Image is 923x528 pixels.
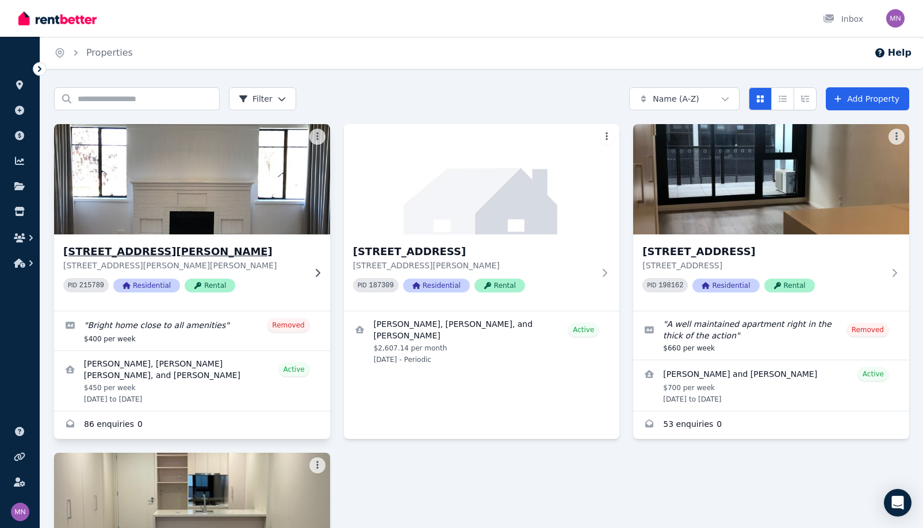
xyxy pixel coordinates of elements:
[54,411,330,439] a: Enquiries for 61 Condon Street, Kennington
[403,279,470,292] span: Residential
[823,13,863,25] div: Inbox
[886,9,905,28] img: Maricel Nadurata
[474,279,525,292] span: Rental
[692,279,759,292] span: Residential
[599,129,615,145] button: More options
[344,124,620,311] a: 71 Station Street, Carlton[STREET_ADDRESS][STREET_ADDRESS][PERSON_NAME]PID 187309ResidentialRental
[353,260,595,271] p: [STREET_ADDRESS][PERSON_NAME]
[358,282,367,288] small: PID
[369,282,394,290] code: 187309
[344,124,620,234] img: 71 Station Street, Carlton
[229,87,296,110] button: Filter
[113,279,180,292] span: Residential
[353,244,595,260] h3: [STREET_ADDRESS]
[86,47,133,58] a: Properties
[11,503,29,521] img: Maricel Nadurata
[633,124,909,234] img: 85 Market Street, South Melbourne
[40,37,147,69] nav: Breadcrumb
[633,411,909,439] a: Enquiries for 85 Market Street, South Melbourne
[63,260,305,271] p: [STREET_ADDRESS][PERSON_NAME][PERSON_NAME]
[647,282,656,288] small: PID
[749,87,817,110] div: View options
[642,244,884,260] h3: [STREET_ADDRESS]
[874,46,911,60] button: Help
[54,311,330,350] a: Edit listing: Bright home close to all amenities
[658,282,683,290] code: 198162
[826,87,909,110] a: Add Property
[18,10,97,27] img: RentBetter
[47,121,337,237] img: 61 Condon Street, Kennington
[239,93,273,105] span: Filter
[309,457,325,473] button: More options
[764,279,815,292] span: Rental
[794,87,817,110] button: Expanded list view
[309,129,325,145] button: More options
[633,311,909,360] a: Edit listing: A well maintained apartment right in the thick of the action
[54,351,330,411] a: View details for Sara Hancock, Connor Findlay, and Eliza Collier
[629,87,740,110] button: Name (A-Z)
[79,282,104,290] code: 215789
[633,124,909,311] a: 85 Market Street, South Melbourne[STREET_ADDRESS][STREET_ADDRESS]PID 198162ResidentialRental
[642,260,884,271] p: [STREET_ADDRESS]
[63,244,305,260] h3: [STREET_ADDRESS][PERSON_NAME]
[884,489,911,517] div: Open Intercom Messenger
[185,279,235,292] span: Rental
[888,129,905,145] button: More options
[749,87,772,110] button: Card view
[771,87,794,110] button: Compact list view
[653,93,699,105] span: Name (A-Z)
[54,124,330,311] a: 61 Condon Street, Kennington[STREET_ADDRESS][PERSON_NAME][STREET_ADDRESS][PERSON_NAME][PERSON_NAM...
[633,360,909,411] a: View details for Ariya Uttayochat and Rangsima Traiwet
[68,282,77,288] small: PID
[344,311,620,371] a: View details for Ryle Nadurata, Willa Campbell, and Mia Casey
